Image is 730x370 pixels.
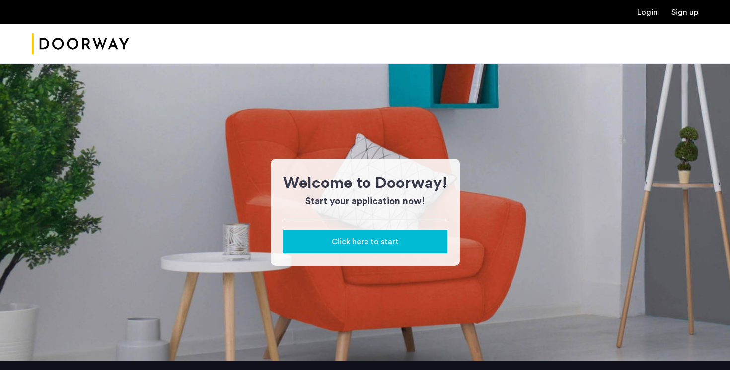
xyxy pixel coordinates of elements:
img: logo [32,25,129,62]
button: button [283,230,447,253]
a: Cazamio Logo [32,25,129,62]
h3: Start your application now! [283,195,447,209]
a: Login [637,8,657,16]
a: Registration [671,8,698,16]
span: Click here to start [332,236,399,247]
h1: Welcome to Doorway! [283,171,447,195]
